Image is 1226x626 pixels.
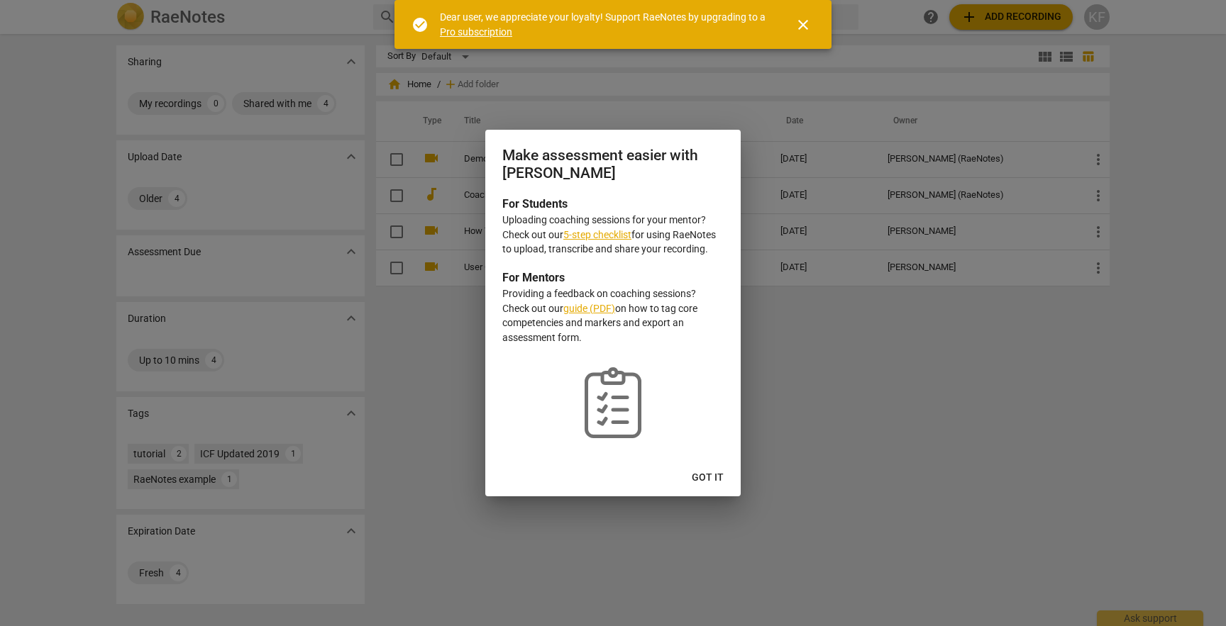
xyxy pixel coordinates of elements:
[502,197,568,211] b: For Students
[440,26,512,38] a: Pro subscription
[502,286,724,345] p: Providing a feedback on coaching sessions? Check out our on how to tag core competencies and mark...
[786,8,820,42] button: Close
[502,271,565,284] b: For Mentors
[502,147,724,181] h2: Make assessment easier with [PERSON_NAME]
[563,229,631,240] a: 5-step checklist
[692,471,724,485] span: Got it
[412,16,429,33] span: check_circle
[502,213,724,257] p: Uploading coaching sessions for your mentor? Check out our for using RaeNotes to upload, transcri...
[795,16,812,33] span: close
[440,10,769,39] div: Dear user, we appreciate your loyalty! Support RaeNotes by upgrading to a
[563,303,615,314] a: guide (PDF)
[680,465,735,491] button: Got it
